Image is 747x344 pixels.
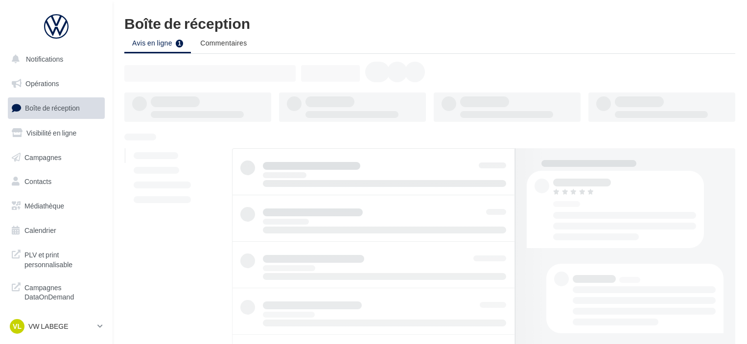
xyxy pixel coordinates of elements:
span: Campagnes DataOnDemand [24,281,101,302]
span: PLV et print personnalisable [24,248,101,269]
button: Notifications [6,49,103,69]
a: VL VW LABEGE [8,317,105,336]
div: Boîte de réception [124,16,735,30]
span: Médiathèque [24,202,64,210]
a: Campagnes DataOnDemand [6,277,107,306]
span: Opérations [25,79,59,88]
span: VL [13,321,22,331]
span: Boîte de réception [25,104,80,112]
span: Calendrier [24,226,56,234]
span: Contacts [24,177,51,185]
a: Visibilité en ligne [6,123,107,143]
a: Médiathèque [6,196,107,216]
a: Calendrier [6,220,107,241]
a: Campagnes [6,147,107,168]
span: Commentaires [200,39,247,47]
span: Visibilité en ligne [26,129,76,137]
span: Campagnes [24,153,62,161]
a: Opérations [6,73,107,94]
p: VW LABEGE [28,321,93,331]
span: Notifications [26,55,63,63]
a: PLV et print personnalisable [6,244,107,273]
a: Boîte de réception [6,97,107,118]
a: Contacts [6,171,107,192]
